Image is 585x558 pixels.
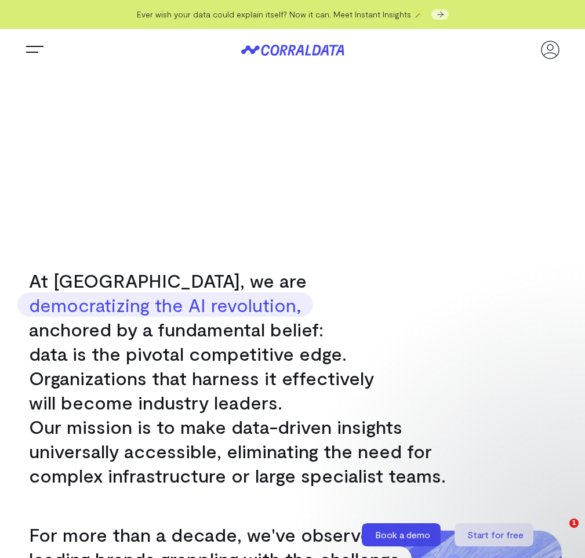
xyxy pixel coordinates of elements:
span: At [GEOGRAPHIC_DATA], we are [17,268,318,292]
span: For more than a decade, we've observed [17,522,394,546]
a: Book a demo [362,523,443,546]
span: Ever wish your data could explain itself? Now it can. Meet Instant Insights 🪄 [137,9,423,19]
span: will become industry leaders. [17,390,294,414]
iframe: Intercom live chat [546,519,573,546]
span: anchored by a fundamental belief: [17,317,335,341]
span: data is the pivotal competitive edge. [17,341,358,365]
span: complex infrastructure or large specialist teams. [17,463,457,487]
span: Organizations that harness it effectively [17,365,386,390]
span: Our mission is to make data-driven insights [17,414,414,439]
span: 1 [569,519,579,528]
strong: democratizing the AI revolution, [17,292,313,317]
span: universally accessible, eliminating the need for [17,439,444,463]
a: Start for free [455,523,536,546]
button: Trigger Menu [23,38,46,61]
span: Start for free [467,529,524,540]
span: Book a demo [375,529,430,540]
